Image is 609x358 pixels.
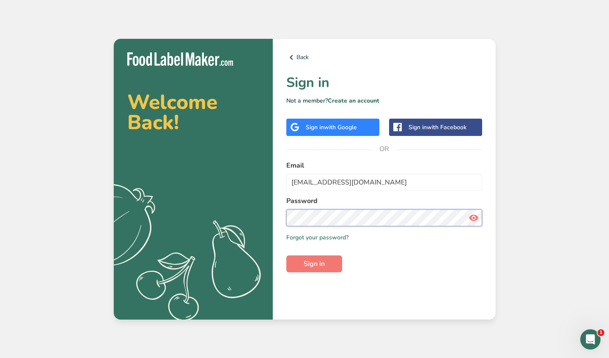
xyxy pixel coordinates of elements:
[127,92,259,133] h2: Welcome Back!
[371,136,397,162] span: OR
[127,52,233,66] img: Food Label Maker
[304,259,325,269] span: Sign in
[328,97,379,105] a: Create an account
[286,255,342,272] button: Sign in
[427,123,466,131] span: with Facebook
[286,174,482,191] input: Enter Your Email
[306,123,357,132] div: Sign in
[598,329,604,336] span: 1
[286,96,482,105] p: Not a member?
[286,73,482,93] h1: Sign in
[286,160,482,171] label: Email
[409,123,466,132] div: Sign in
[286,52,482,62] a: Back
[286,196,482,206] label: Password
[580,329,601,350] iframe: Intercom live chat
[286,233,348,242] a: Forgot your password?
[324,123,357,131] span: with Google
